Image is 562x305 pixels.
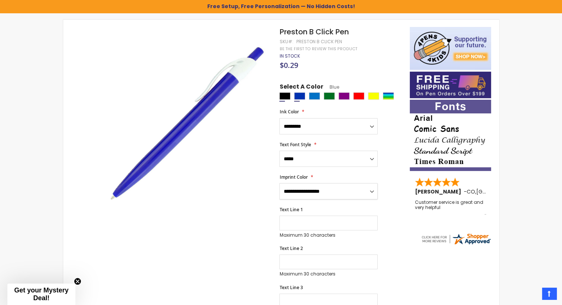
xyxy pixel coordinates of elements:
[410,100,491,171] img: font-personalization-examples
[279,271,378,277] p: Maximum 30 characters
[353,92,364,100] div: Red
[279,53,300,59] div: Availability
[279,92,290,100] div: Black
[279,38,293,45] strong: SKU
[368,92,379,100] div: Yellow
[279,232,378,238] p: Maximum 30 characters
[279,53,300,59] span: In stock
[410,27,491,70] img: 4pens 4 kids
[279,245,303,251] span: Text Line 2
[324,92,335,100] div: Green
[279,174,307,180] span: Imprint Color
[101,38,269,206] img: preston-b-dk-blue_1.jpg
[415,188,464,195] span: [PERSON_NAME]
[420,232,491,246] img: 4pens.com widget logo
[323,84,339,90] span: Blue
[279,109,299,115] span: Ink Color
[279,27,348,37] span: Preston B Click Pen
[415,200,487,216] div: Customer service is great and very helpful
[279,83,323,93] span: Select A Color
[383,92,394,100] div: Assorted
[309,92,320,100] div: Blue Light
[467,188,475,195] span: CO
[410,72,491,98] img: Free shipping on orders over $199
[542,288,556,299] a: Top
[74,278,81,285] button: Close teaser
[279,60,298,70] span: $0.29
[294,92,305,100] div: Blue
[279,141,311,148] span: Text Font Style
[476,188,531,195] span: [GEOGRAPHIC_DATA]
[279,46,357,52] a: Be the first to review this product
[338,92,350,100] div: Purple
[279,284,303,291] span: Text Line 3
[279,206,303,213] span: Text Line 1
[7,284,75,305] div: Get your Mystery Deal!Close teaser
[420,241,491,247] a: 4pens.com certificate URL
[464,188,531,195] span: - ,
[14,287,68,302] span: Get your Mystery Deal!
[296,39,342,45] div: Preston B Click Pen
